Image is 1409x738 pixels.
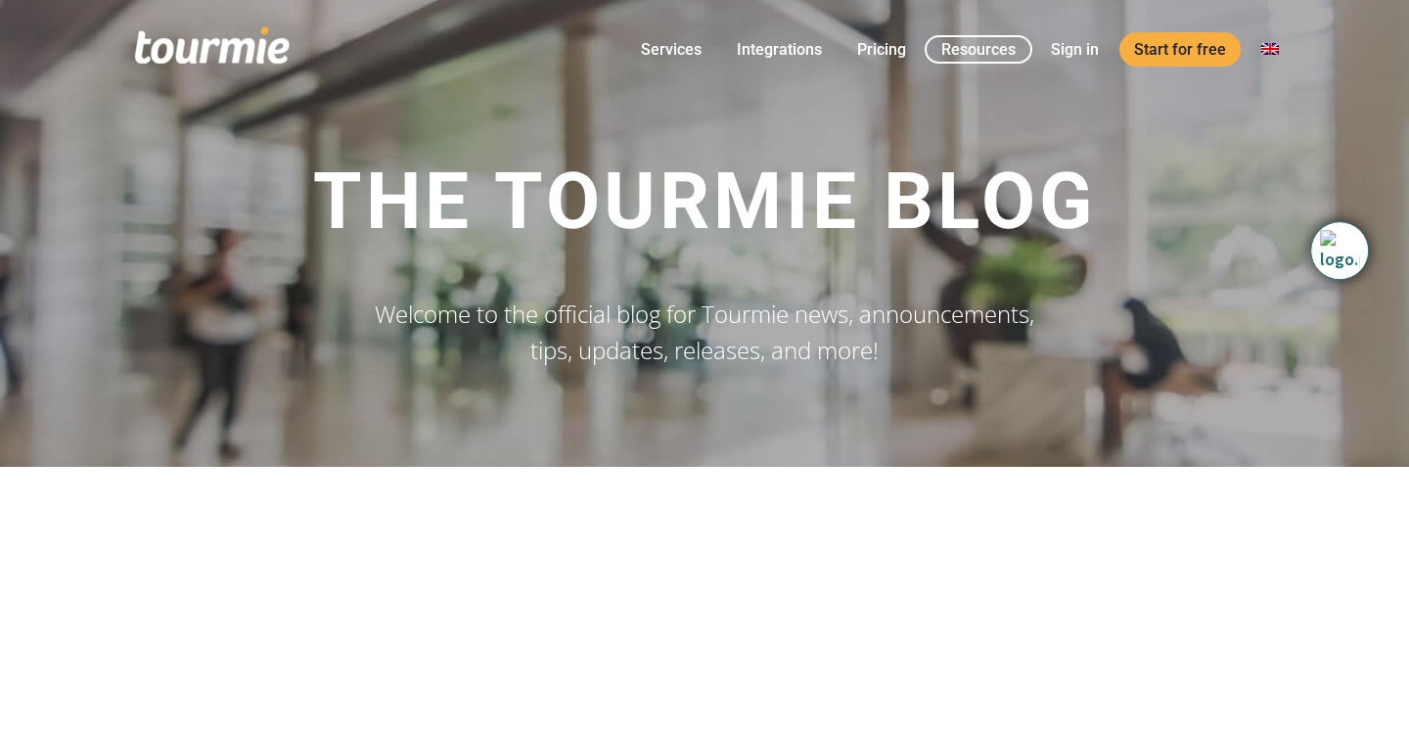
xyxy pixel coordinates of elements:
[626,37,716,62] a: Services
[1036,37,1114,62] a: Sign in
[925,35,1032,64] a: Resources
[722,37,837,62] a: Integrations
[842,37,921,62] a: Pricing
[1119,32,1241,67] a: Start for free
[313,156,1097,248] span: The Tourmie Blog
[375,298,1034,366] span: Welcome to the official blog for Tourmie news, announcements, tips, updates, releases, and more!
